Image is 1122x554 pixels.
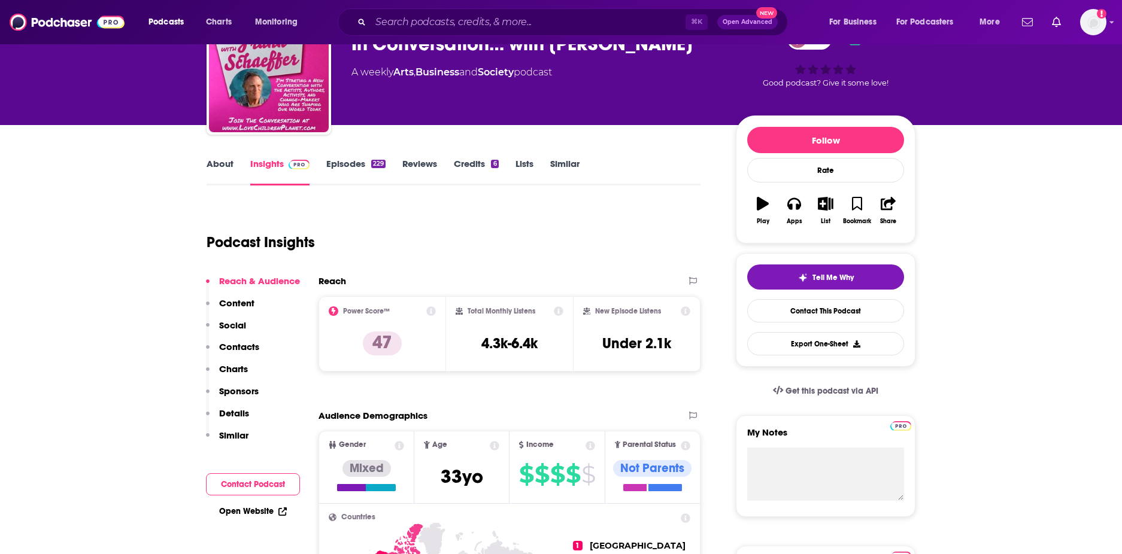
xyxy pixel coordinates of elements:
h3: Under 2.1k [602,334,671,352]
button: Show profile menu [1080,9,1106,35]
a: Show notifications dropdown [1047,12,1066,32]
span: and [459,66,478,78]
img: Podchaser - Follow, Share and Rate Podcasts [10,11,125,34]
h2: Audience Demographics [319,410,427,421]
span: Monitoring [255,14,298,31]
a: InsightsPodchaser Pro [250,158,310,185]
p: Charts [219,363,248,375]
a: Credits6 [454,158,498,185]
p: 47 [363,331,402,355]
button: Sponsors [206,385,259,407]
button: List [810,189,841,232]
button: Contacts [206,341,259,363]
a: Similar [550,158,580,185]
button: open menu [140,13,199,32]
span: For Business [829,14,877,31]
button: open menu [821,13,891,32]
span: Podcasts [148,14,184,31]
button: Reach & Audience [206,275,300,297]
button: Export One-Sheet [747,332,904,355]
div: A weekly podcast [351,65,552,80]
span: Get this podcast via API [786,386,878,396]
span: $ [581,465,595,484]
button: Social [206,319,246,342]
h2: New Episode Listens [595,307,661,315]
img: In Conversation… with Frank Schaeffer [209,13,329,132]
span: Countries [341,513,375,521]
span: Income [526,441,554,449]
h2: Total Monthly Listens [468,307,535,315]
p: Sponsors [219,385,259,397]
h1: Podcast Insights [207,233,315,251]
p: Social [219,319,246,331]
img: Podchaser Pro [890,421,911,431]
button: open menu [247,13,313,32]
div: 6 [491,160,498,168]
h2: Reach [319,275,346,287]
div: Apps [787,218,802,225]
button: Details [206,407,249,430]
button: Bookmark [841,189,872,232]
span: Open Advanced [723,19,772,25]
span: 1 [573,541,583,550]
span: $ [550,465,565,484]
a: Lists [515,158,533,185]
h2: Power Score™ [343,307,390,315]
button: open menu [971,13,1015,32]
a: Get this podcast via API [763,376,888,406]
button: Apps [778,189,809,232]
a: Arts [393,66,414,78]
a: Reviews [402,158,437,185]
p: Details [219,407,249,419]
button: Charts [206,363,248,385]
p: Reach & Audience [219,275,300,287]
div: Not Parents [613,460,692,477]
button: open menu [888,13,971,32]
img: tell me why sparkle [798,273,808,282]
span: Good podcast? Give it some love! [763,78,888,87]
span: ⌘ K [686,14,708,30]
img: User Profile [1080,9,1106,35]
h3: 4.3k-6.4k [481,334,538,352]
label: My Notes [747,427,904,448]
span: Tell Me Why [812,273,854,282]
span: For Podcasters [896,14,954,31]
img: Podchaser Pro [289,160,310,169]
a: Charts [198,13,239,32]
div: Bookmark [843,218,871,225]
a: Society [478,66,514,78]
button: Similar [206,430,248,452]
p: Similar [219,430,248,441]
div: Search podcasts, credits, & more... [349,8,799,36]
input: Search podcasts, credits, & more... [371,13,686,32]
span: New [756,7,778,19]
div: 47Good podcast? Give it some love! [736,21,915,95]
a: Open Website [219,506,287,516]
span: Age [432,441,447,449]
button: Open AdvancedNew [717,15,778,29]
div: Mixed [342,460,391,477]
span: $ [566,465,580,484]
div: Rate [747,158,904,182]
button: tell me why sparkleTell Me Why [747,264,904,290]
a: Contact This Podcast [747,299,904,322]
a: Episodes229 [326,158,386,185]
button: Contact Podcast [206,473,300,495]
div: Play [757,218,769,225]
a: About [207,158,234,185]
button: Share [873,189,904,232]
span: , [414,66,416,78]
div: Share [880,218,896,225]
p: Content [219,297,254,309]
a: Show notifications dropdown [1017,12,1038,32]
a: Pro website [890,419,911,431]
span: $ [519,465,533,484]
button: Play [747,189,778,232]
a: Business [416,66,459,78]
span: Gender [339,441,366,449]
svg: Add a profile image [1097,9,1106,19]
span: $ [535,465,549,484]
span: Parental Status [623,441,676,449]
